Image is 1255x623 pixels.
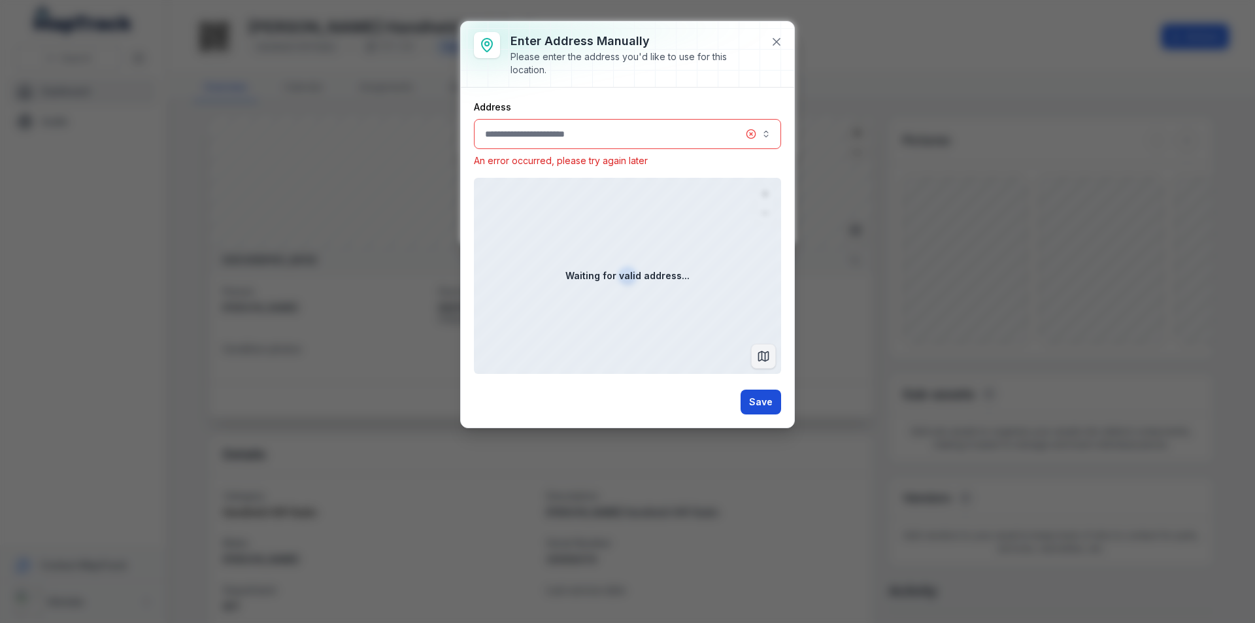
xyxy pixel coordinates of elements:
div: Please enter the address you'd like to use for this location. [510,50,760,76]
h3: Enter address manually [510,32,760,50]
strong: Waiting for valid address... [565,269,690,282]
input: :rn:-form-item-label [474,119,781,149]
p: An error occurred, please try again later [474,154,781,167]
button: Save [741,390,781,414]
label: Address [474,101,511,114]
canvas: Map [474,178,781,374]
button: Switch to Map View [751,344,776,369]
